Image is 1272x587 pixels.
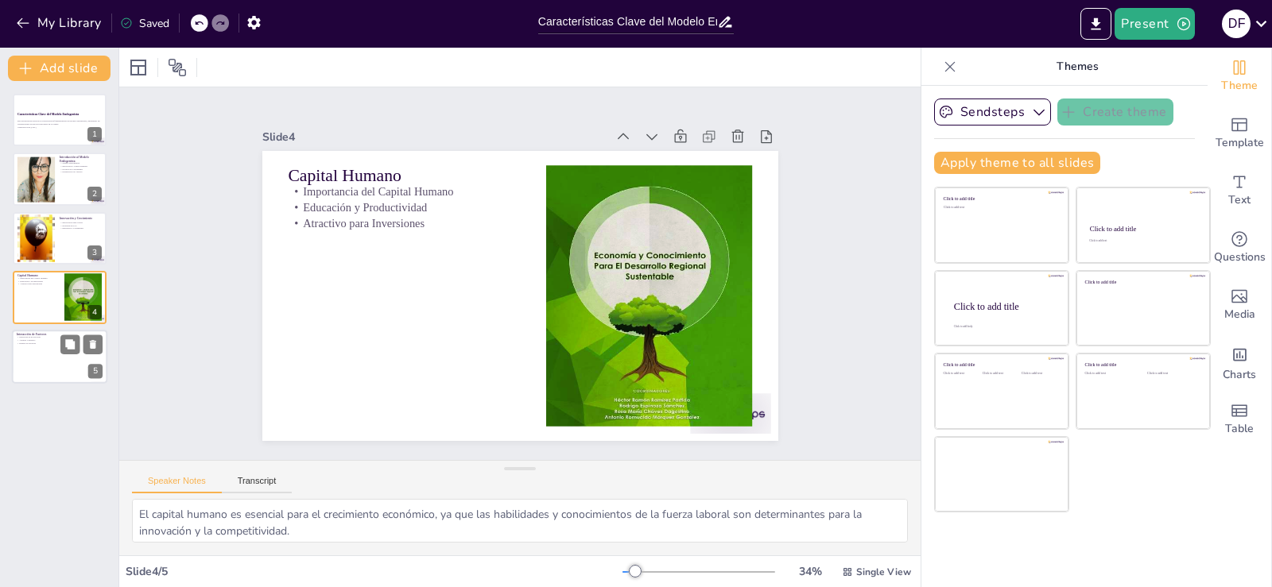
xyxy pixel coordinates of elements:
p: Introducción al Modelo Endogenista [60,154,102,163]
button: Export to PowerPoint [1080,8,1111,40]
div: 5 [12,330,107,384]
button: d f [1222,8,1251,40]
span: Template [1216,134,1264,152]
div: Saved [120,16,169,31]
p: Importancia del Capital Humano [17,277,60,280]
div: Layout [126,55,151,80]
div: Click to add text [1022,372,1057,376]
button: Transcript [222,476,293,493]
div: 34 % [791,564,829,579]
div: 3 [87,245,102,260]
button: Present [1115,8,1194,40]
span: Table [1225,420,1254,438]
div: Click to add title [954,300,1056,311]
div: Slide 4 / 5 [126,564,622,579]
div: Click to add body [954,325,1054,328]
div: Click to add text [944,372,979,376]
p: Este presentación explora las características fundamentales del modelo endogenista, analizando la... [17,120,102,126]
button: Sendsteps [934,98,1051,126]
input: Insert title [538,10,718,33]
p: Perspectivas de Autores [60,170,102,173]
p: Capital Humano [288,163,520,187]
strong: Características Clave del Modelo Endogenista [17,113,79,116]
div: 3 [13,212,107,265]
span: Media [1224,306,1255,323]
div: 5 [88,364,103,378]
p: Generated with [URL] [17,126,102,129]
p: Importancia del Capital Humano [288,183,520,199]
div: 1 [13,94,107,146]
p: Innovación y Capital Humano [60,164,102,168]
div: Click to add title [1090,225,1196,233]
div: 2 [13,153,107,205]
div: Click to add title [944,362,1057,368]
div: d f [1222,10,1251,38]
span: Position [168,58,187,77]
div: Get real-time input from your audience [1208,219,1271,276]
div: Add ready made slides [1208,105,1271,162]
p: Inversión en I+D [60,224,102,227]
div: Click to add text [1085,372,1135,376]
p: Capital Humano [17,273,60,278]
span: Questions [1214,249,1266,266]
button: Delete Slide [83,334,103,353]
div: Click to add text [1089,240,1195,243]
div: Click to add title [944,196,1057,202]
div: Click to add text [983,372,1018,376]
p: Educación y Productividad [17,280,60,283]
div: Add images, graphics, shapes or video [1208,276,1271,334]
p: Atractivo para Inversiones [17,283,60,286]
p: Interrelación de Factores [17,335,103,338]
p: Themes [963,48,1192,86]
div: Change the overall theme [1208,48,1271,105]
button: My Library [12,10,108,36]
div: Click to add title [1085,362,1199,368]
div: Add a table [1208,391,1271,448]
div: Click to add title [1085,279,1199,284]
p: Educación y Crecimiento [60,227,102,230]
button: Duplicate Slide [60,334,79,353]
div: 4 [13,271,107,323]
span: Charts [1223,366,1256,384]
p: Atractivo para Inversiones [288,215,520,231]
span: Theme [1221,77,1258,95]
button: Add slide [8,56,111,81]
p: Innovación como Motor [60,221,102,224]
p: Modelo Endogenista [60,161,102,164]
span: Text [1228,191,1251,209]
textarea: El capital humano es esencial para el crecimiento económico, ya que las habilidades y conocimient... [132,499,908,543]
p: Innovación y Crecimiento [60,216,102,221]
div: 1 [87,127,102,141]
button: Create theme [1057,98,1173,126]
div: Add text boxes [1208,162,1271,219]
p: Interacción de Factores [17,332,103,337]
div: Click to add text [944,206,1057,210]
div: 2 [87,187,102,201]
button: Speaker Notes [132,476,222,493]
p: Políticas de Crecimiento [60,168,102,171]
p: Análisis Completo [17,338,103,342]
span: Single View [856,566,911,578]
div: Add charts and graphs [1208,334,1271,391]
p: Diseño de Políticas [17,342,103,345]
div: 4 [87,305,102,319]
div: Slide 4 [262,129,607,145]
button: Apply theme to all slides [934,152,1100,174]
div: Click to add text [1147,372,1197,376]
p: Educación y Productividad [288,199,520,215]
